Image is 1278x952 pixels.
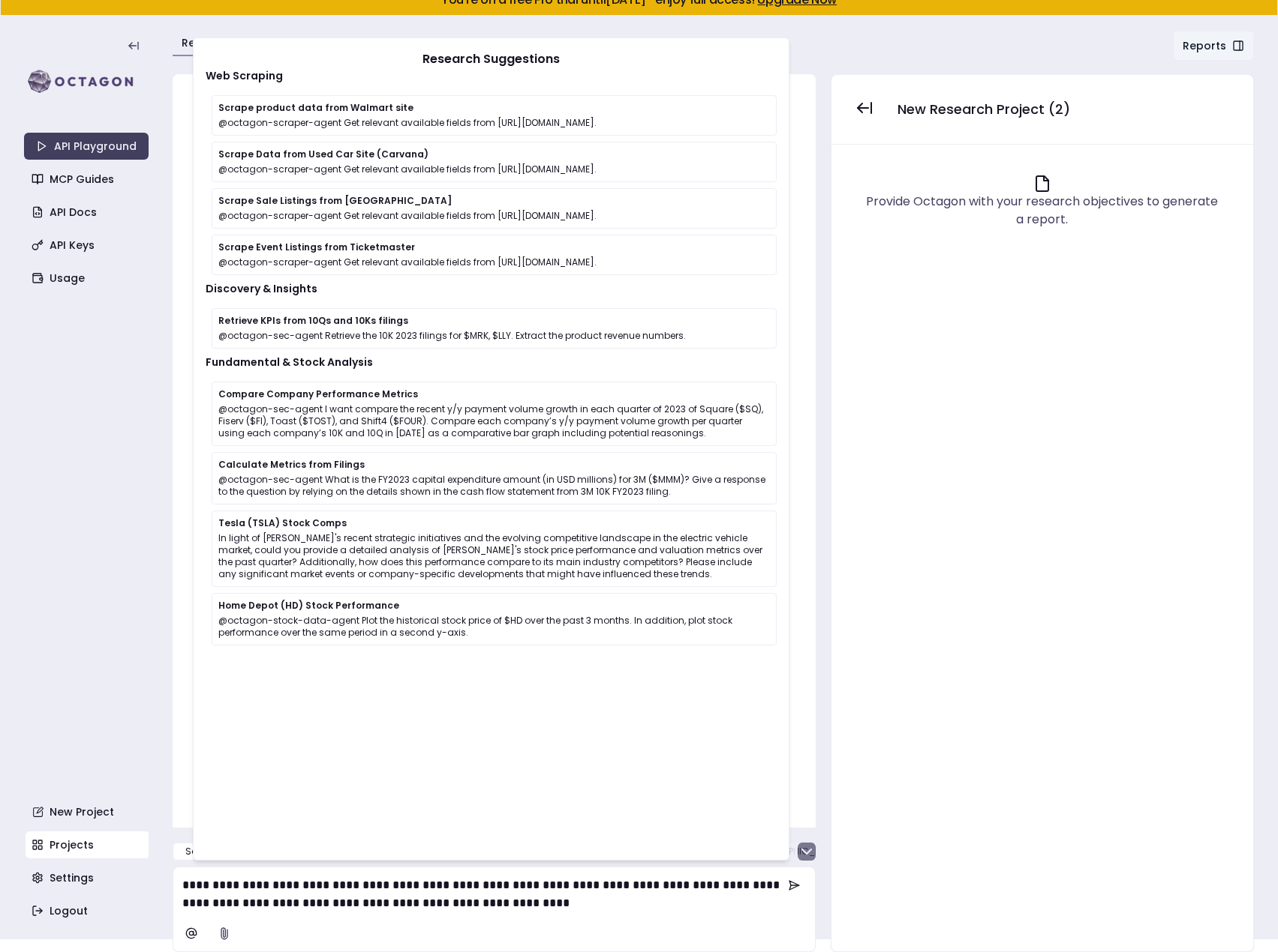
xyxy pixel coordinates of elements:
p: @octagon-sec-agent I want compare the recent y/y payment volume growth in each quarter of 2023 of... [218,403,770,439]
button: Reports [1173,31,1254,61]
p: Scrape Event Listings from Ticketmaster [218,241,770,253]
button: New Research Project (2) [886,93,1082,126]
a: Research [182,35,233,50]
p: Scrape Data from Used Car Site (Carvana) [218,148,770,160]
p: Fundamental & Stock Analysis [206,355,777,370]
a: Sources [251,35,296,50]
img: logo-rect-yK7x_WSZ.svg [24,67,149,97]
p: @octagon-scraper-agent Get relevant available fields from [URL][DOMAIN_NAME]. [218,163,770,175]
p: @octagon-scraper-agent Get relevant available fields from [URL][DOMAIN_NAME]. [218,210,770,222]
a: Usage [26,265,150,292]
p: Tesla (TSLA) Stock Comps [218,517,770,529]
a: Settings [26,864,150,891]
p: Discovery & Insights [206,281,777,296]
p: @octagon-sec-agent What is the FY2023 capital expenditure amount (in USD millions) for 3M ($MMM)?... [218,474,770,498]
a: API Keys [26,232,150,259]
p: Home Depot (HD) Stock Performance [218,600,770,612]
p: Scrape Sale Listings from [GEOGRAPHIC_DATA] [218,195,770,207]
a: API Playground [24,133,149,160]
p: @octagon-sec-agent Retrieve the 10K 2023 filings for $MRK, $LLY. Extract the product revenue numb... [218,330,770,342]
p: Scrape product data from Walmart site [218,102,770,114]
p: @octagon-stock-data-agent Plot the historical stock price of $HD over the past 3 months. In addit... [218,615,770,639]
p: Calculate Metrics from Filings [218,459,770,471]
a: MCP Guides [26,166,150,193]
p: Research Suggestions [206,50,777,68]
p: Retrieve KPIs from 10Qs and 10Ks filings [218,315,770,327]
p: @octagon-scraper-agent Get relevant available fields from [URL][DOMAIN_NAME]. [218,256,770,268]
p: In light of [PERSON_NAME]'s recent strategic initiatives and the evolving competitive landscape i... [218,532,770,580]
div: Provide Octagon with your research objectives to generate a report. [862,193,1223,229]
a: New Project [26,798,150,825]
button: Scrape product data from Walmart site [173,843,380,861]
a: Logout [26,897,150,924]
p: Compare Company Performance Metrics [218,388,770,400]
p: @octagon-scraper-agent Get relevant available fields from [URL][DOMAIN_NAME]. [218,117,770,129]
a: Projects [26,831,150,858]
p: Web Scraping [206,68,777,83]
a: API Docs [26,199,150,226]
